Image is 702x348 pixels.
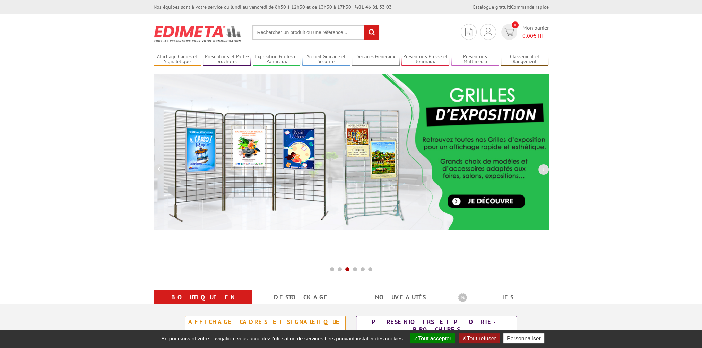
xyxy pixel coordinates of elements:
[511,4,549,10] a: Commande rapide
[253,54,301,65] a: Exposition Grilles et Panneaux
[358,318,515,333] div: Présentoirs et Porte-brochures
[154,54,201,65] a: Affichage Cadres et Signalétique
[501,54,549,65] a: Classement et Rangement
[451,54,499,65] a: Présentoirs Multimédia
[484,28,492,36] img: devis rapide
[459,333,499,343] button: Tout refuser
[203,54,251,65] a: Présentoirs et Porte-brochures
[522,32,549,40] span: € HT
[261,291,343,304] a: Destockage
[401,54,449,65] a: Présentoirs Presse et Journaux
[302,54,350,65] a: Accueil Guidage et Sécurité
[458,291,545,305] b: Les promotions
[473,3,549,10] div: |
[512,21,519,28] span: 0
[352,54,400,65] a: Services Généraux
[522,32,533,39] span: 0,00
[355,4,392,10] strong: 01 46 81 33 03
[154,21,242,46] img: Présentoir, panneau, stand - Edimeta - PLV, affichage, mobilier bureau, entreprise
[500,24,549,40] a: devis rapide 0 Mon panier 0,00€ HT
[458,291,540,316] a: Les promotions
[158,336,406,341] span: En poursuivant votre navigation, vous acceptez l'utilisation de services tiers pouvant installer ...
[359,291,442,304] a: nouveautés
[364,25,379,40] input: rechercher
[473,4,510,10] a: Catalogue gratuit
[187,318,344,326] div: Affichage Cadres et Signalétique
[154,3,392,10] div: Nos équipes sont à votre service du lundi au vendredi de 8h30 à 12h30 et de 13h30 à 17h30
[410,333,455,343] button: Tout accepter
[252,25,379,40] input: Rechercher un produit ou une référence...
[162,291,244,316] a: Boutique en ligne
[504,28,514,36] img: devis rapide
[465,28,472,36] img: devis rapide
[503,333,544,343] button: Personnaliser (fenêtre modale)
[522,24,549,40] span: Mon panier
